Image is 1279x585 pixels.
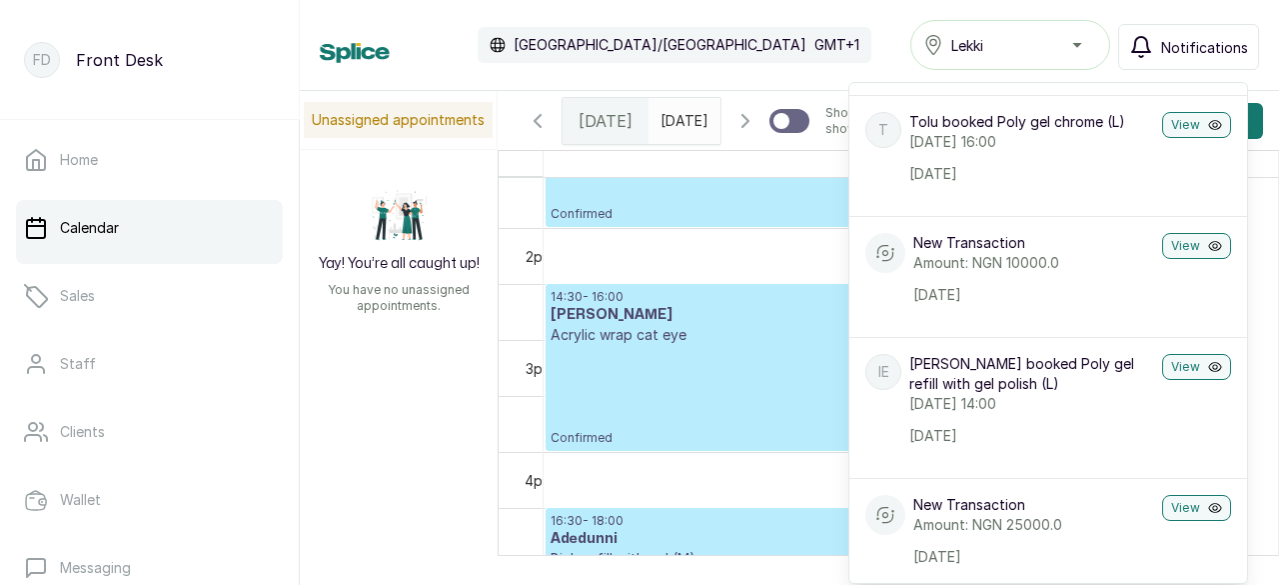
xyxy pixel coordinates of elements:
p: Biab refill with gel (M) [551,549,1223,569]
a: Home [16,132,283,188]
h3: Adedunni [551,529,1223,549]
p: Amount: NGN 10000.0 [913,253,1154,273]
p: Show no-show/cancelled [825,105,944,137]
p: Home [60,150,98,170]
span: Notifications [1161,37,1248,58]
a: Calendar [16,200,283,256]
p: Tolu booked Poly gel chrome (L) [909,112,1154,132]
p: Amount: NGN 25000.0 [913,515,1154,535]
p: [DATE] [913,285,1154,305]
p: Acrylic wrap cat eye [551,325,1223,345]
p: [DATE] [909,164,1154,184]
p: New Transaction [913,495,1154,515]
p: [PERSON_NAME] booked Poly gel refill with gel polish (L) [909,354,1154,394]
button: Lekki [910,20,1110,70]
p: Wallet [60,490,101,510]
p: Clients [60,422,105,442]
div: [DATE] [563,98,648,144]
h3: [PERSON_NAME] [551,305,1223,325]
div: 3pm [522,358,558,379]
p: [DATE] 16:00 [909,132,1154,152]
a: Clients [16,404,283,460]
p: You have no unassigned appointments. [312,282,486,314]
p: Unassigned appointments [304,102,493,138]
button: View [1162,354,1231,380]
p: Confirmed [551,345,1223,446]
div: 4pm [521,470,558,491]
p: Sales [60,286,95,306]
p: Messaging [60,558,131,578]
button: Notifications [1118,24,1259,70]
a: Staff [16,336,283,392]
p: GMT+1 [814,35,859,55]
button: View [1162,112,1231,138]
span: Lekki [951,35,983,56]
p: New Transaction [913,233,1154,253]
div: 2pm [522,246,558,267]
p: [DATE] [913,547,1154,567]
p: Staff [60,354,96,374]
p: Front Desk [76,48,163,72]
p: [DATE] 14:00 [909,394,1154,414]
button: View [1162,495,1231,521]
p: Calendar [60,218,119,238]
h2: Yay! You’re all caught up! [319,254,480,274]
a: Sales [16,268,283,324]
p: FD [33,50,51,70]
p: IE [878,362,889,382]
p: [DATE] [909,426,1154,446]
p: T [878,120,888,140]
span: [DATE] [579,109,633,133]
button: View [1162,233,1231,259]
p: 16:30 - 18:00 [551,513,1223,529]
p: [GEOGRAPHIC_DATA]/[GEOGRAPHIC_DATA] [514,35,806,55]
p: 14:30 - 16:00 [551,289,1223,305]
a: Wallet [16,472,283,528]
